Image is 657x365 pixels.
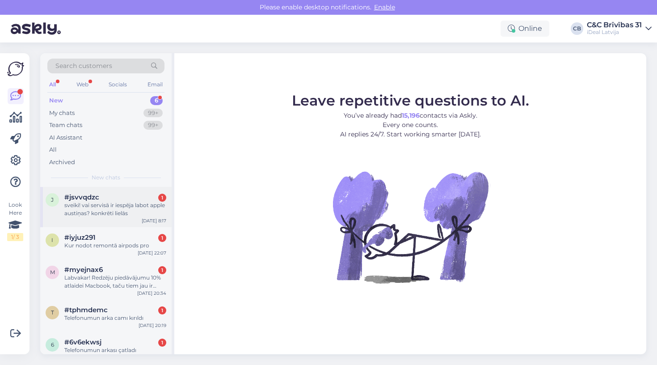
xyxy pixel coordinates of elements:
[587,21,642,29] div: C&C Brīvības 31
[64,242,166,250] div: Kur nodot remontā airpods pro
[143,109,163,118] div: 99+
[64,306,108,314] span: #tphmdemc
[92,174,120,182] span: New chats
[50,269,55,276] span: m
[150,96,163,105] div: 6
[49,109,75,118] div: My chats
[158,234,166,242] div: 1
[49,133,82,142] div: AI Assistant
[158,339,166,347] div: 1
[7,233,23,241] div: 1 / 3
[158,306,166,314] div: 1
[49,121,82,130] div: Team chats
[138,250,166,256] div: [DATE] 22:07
[146,79,164,90] div: Email
[139,322,166,329] div: [DATE] 20:19
[55,61,112,71] span: Search customers
[47,79,58,90] div: All
[64,201,166,217] div: sveiki! vai servisā ir iespēja labot apple austiņas? konkrēti lielās
[158,266,166,274] div: 1
[51,196,54,203] span: j
[7,60,24,77] img: Askly Logo
[64,233,96,242] span: #iyjuz291
[292,92,529,109] span: Leave repetitive questions to AI.
[64,346,166,362] div: Telefonumun arkası çatladı değiştirmek istiyorım
[49,145,57,154] div: All
[64,193,99,201] span: #jsvvqdzc
[7,201,23,241] div: Look Here
[51,309,54,316] span: t
[371,3,398,11] span: Enable
[587,29,642,36] div: iDeal Latvija
[402,111,420,119] b: 15,196
[142,217,166,224] div: [DATE] 8:17
[158,194,166,202] div: 1
[75,79,90,90] div: Web
[137,290,166,297] div: [DATE] 20:34
[64,274,166,290] div: Labvakar! Redzēju piedāvājumu 10% atlaidei Macbook, taču tiem jau ir norādīta neliela atlaide. Va...
[49,96,63,105] div: New
[107,79,129,90] div: Socials
[64,314,166,322] div: Telefonumun arka camı kırıldı
[143,121,163,130] div: 99+
[51,237,53,243] span: i
[330,146,491,307] img: No Chat active
[64,338,101,346] span: #6v6ekwsj
[501,21,549,37] div: Online
[587,21,652,36] a: C&C Brīvības 31iDeal Latvija
[64,266,103,274] span: #myejnax6
[51,341,54,348] span: 6
[571,22,583,35] div: CB
[292,111,529,139] p: You’ve already had contacts via Askly. Every one counts. AI replies 24/7. Start working smarter [...
[49,158,75,167] div: Archived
